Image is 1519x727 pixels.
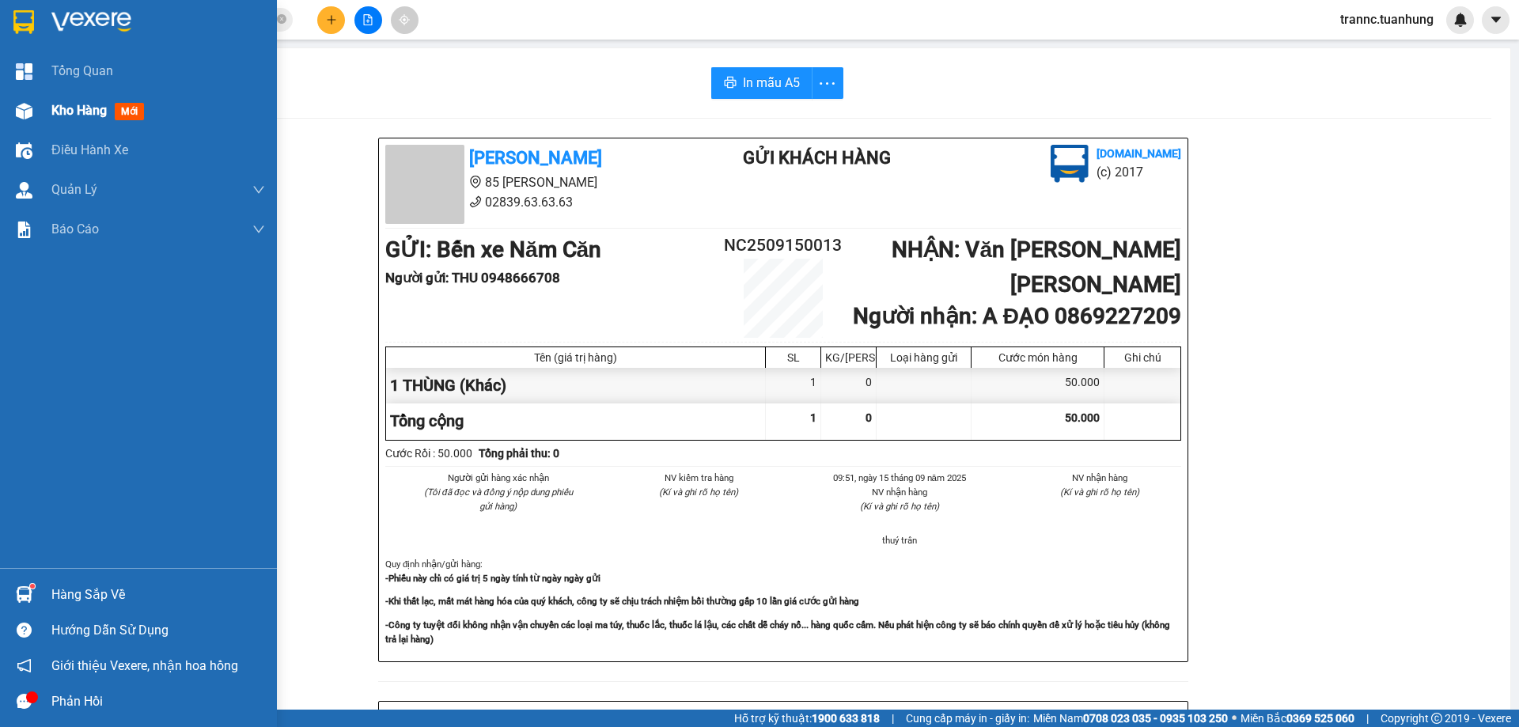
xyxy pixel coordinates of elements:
div: Hàng sắp về [51,583,265,607]
span: file-add [362,14,373,25]
span: environment [469,176,482,188]
b: NHẬN : Văn [PERSON_NAME] [PERSON_NAME] [892,237,1181,297]
span: 1 [810,411,816,424]
div: Loại hàng gửi [881,351,967,364]
li: (c) 2017 [1097,162,1181,182]
img: warehouse-icon [16,142,32,159]
span: copyright [1431,713,1442,724]
div: Hướng dẫn sử dụng [51,619,265,642]
span: Điều hành xe [51,140,128,160]
img: warehouse-icon [16,182,32,199]
strong: 1900 633 818 [812,712,880,725]
span: Miền Nam [1033,710,1228,727]
span: close-circle [277,14,286,24]
span: Cung cấp máy in - giấy in: [906,710,1029,727]
b: GỬI : Bến xe Năm Căn [385,237,601,263]
span: ⚪️ [1232,715,1237,721]
b: GỬI : Bến xe Năm Căn [7,99,223,125]
li: thuý trân [818,533,981,547]
div: Cước Rồi : 50.000 [385,445,472,462]
span: Quản Lý [51,180,97,199]
div: Ghi chú [1108,351,1176,364]
li: 02839.63.63.63 [7,55,301,74]
i: (Kí và ghi rõ họ tên) [1060,487,1139,498]
button: plus [317,6,345,34]
b: Người gửi : THU 0948666708 [385,270,560,286]
img: icon-new-feature [1453,13,1468,27]
strong: 0369 525 060 [1286,712,1354,725]
div: KG/[PERSON_NAME] [825,351,872,364]
sup: 1 [30,584,35,589]
div: Tên (giá trị hàng) [390,351,761,364]
span: aim [399,14,410,25]
li: 85 [PERSON_NAME] [385,172,680,192]
span: Hỗ trợ kỹ thuật: [734,710,880,727]
img: warehouse-icon [16,103,32,119]
b: Gửi khách hàng [743,148,891,168]
span: trannc.tuanhung [1328,9,1446,29]
button: printerIn mẫu A5 [711,67,813,99]
div: Quy định nhận/gửi hàng : [385,557,1181,646]
b: [PERSON_NAME] [91,10,224,30]
li: NV nhận hàng [818,485,981,499]
span: caret-down [1489,13,1503,27]
i: (Tôi đã đọc và đồng ý nộp dung phiếu gửi hàng) [424,487,573,512]
span: In mẫu A5 [743,73,800,93]
img: solution-icon [16,222,32,238]
li: 85 [PERSON_NAME] [7,35,301,55]
div: 50.000 [972,368,1104,403]
span: question-circle [17,623,32,638]
span: 0 [866,411,872,424]
h2: NC2509150013 [717,233,850,259]
li: NV nhận hàng [1019,471,1182,485]
img: logo-vxr [13,10,34,34]
div: Phản hồi [51,690,265,714]
img: dashboard-icon [16,63,32,80]
i: (Kí và ghi rõ họ tên) [659,487,738,498]
span: Tổng Quan [51,61,113,81]
strong: 0708 023 035 - 0935 103 250 [1083,712,1228,725]
span: close-circle [277,13,286,28]
strong: -Khi thất lạc, mất mát hàng hóa của quý khách, công ty sẽ chịu trách nhiệm bồi thường gấp 10 lần ... [385,596,859,607]
div: 1 THÙNG (Khác) [386,368,766,403]
li: NV kiểm tra hàng [618,471,781,485]
button: more [812,67,843,99]
span: Tổng cộng [390,411,464,430]
strong: -Công ty tuyệt đối không nhận vận chuyển các loại ma túy, thuốc lắc, thuốc lá lậu, các chất dễ ch... [385,619,1170,645]
b: Người nhận : A ĐẠO 0869227209 [853,303,1181,329]
button: caret-down [1482,6,1510,34]
div: 0 [821,368,877,403]
li: 09:51, ngày 15 tháng 09 năm 2025 [818,471,981,485]
b: [PERSON_NAME] [469,148,602,168]
span: more [813,74,843,93]
span: printer [724,76,737,91]
span: Kho hàng [51,103,107,118]
span: phone [469,195,482,208]
i: (Kí và ghi rõ họ tên) [860,501,939,512]
span: Miền Bắc [1241,710,1354,727]
div: SL [770,351,816,364]
span: 50.000 [1065,411,1100,424]
span: plus [326,14,337,25]
strong: -Phiếu này chỉ có giá trị 5 ngày tính từ ngày ngày gửi [385,573,600,584]
img: logo.jpg [1051,145,1089,183]
span: notification [17,658,32,673]
span: mới [115,103,144,120]
li: Người gửi hàng xác nhận [417,471,580,485]
span: | [892,710,894,727]
b: Tổng phải thu: 0 [479,447,559,460]
span: | [1366,710,1369,727]
span: down [252,184,265,196]
button: aim [391,6,419,34]
div: Cước món hàng [975,351,1100,364]
span: message [17,694,32,709]
span: environment [91,38,104,51]
span: phone [91,58,104,70]
span: down [252,223,265,236]
span: Giới thiệu Vexere, nhận hoa hồng [51,656,238,676]
li: 02839.63.63.63 [385,192,680,212]
div: 1 [766,368,821,403]
b: [DOMAIN_NAME] [1097,147,1181,160]
img: warehouse-icon [16,586,32,603]
button: file-add [354,6,382,34]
